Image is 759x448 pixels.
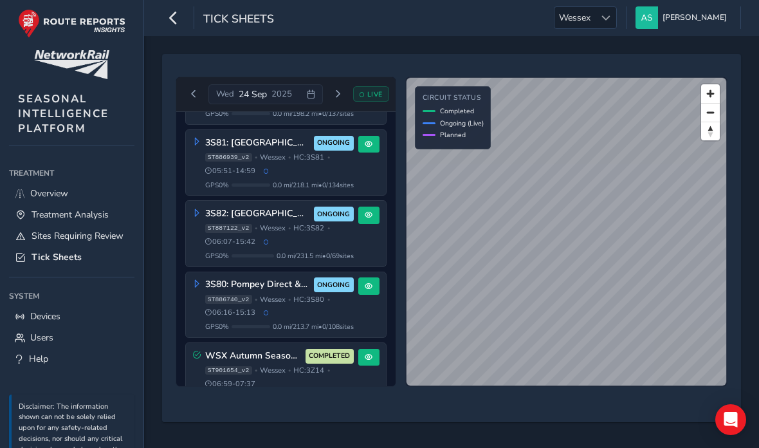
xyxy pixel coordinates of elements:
[29,353,48,365] span: Help
[260,366,286,375] span: Wessex
[205,224,252,233] span: ST887122_v2
[18,91,109,136] span: SEASONAL INTELLIGENCE PLATFORM
[32,251,82,263] span: Tick Sheets
[9,247,134,268] a: Tick Sheets
[636,6,658,29] img: diamond-layout
[205,351,301,362] h3: WSX Autumn Season Lathe Moves
[293,223,324,233] span: HC: 3S82
[239,88,267,100] span: 24 Sep
[205,237,256,247] span: 06:07 - 15:42
[327,154,330,161] span: •
[317,209,350,219] span: ONGOING
[407,78,726,437] canvas: Map
[701,103,720,122] button: Zoom out
[205,279,309,290] h3: 3S80: Pompey Direct & Warminster
[205,153,252,162] span: ST886939_v2
[701,122,720,140] button: Reset bearing to north
[9,306,134,327] a: Devices
[205,366,252,375] span: ST901654_v2
[288,154,291,161] span: •
[30,310,60,322] span: Devices
[288,296,291,303] span: •
[205,166,256,176] span: 05:51 - 14:59
[260,295,286,304] span: Wessex
[205,109,229,118] span: GPS 0 %
[9,348,134,369] a: Help
[205,138,309,149] h3: 3S81: [GEOGRAPHIC_DATA] – Fratton
[273,322,354,331] span: 0.0 mi / 213.7 mi • 0 / 108 sites
[9,225,134,247] a: Sites Requiring Review
[317,138,350,148] span: ONGOING
[327,296,330,303] span: •
[317,280,350,290] span: ONGOING
[367,89,383,99] span: LIVE
[205,180,229,190] span: GPS 0 %
[277,251,354,261] span: 0.0 mi / 231.5 mi • 0 / 69 sites
[327,86,349,102] button: Next day
[271,88,292,100] span: 2025
[205,295,252,304] span: ST886740_v2
[183,86,205,102] button: Previous day
[18,9,125,38] img: rr logo
[9,183,134,204] a: Overview
[663,6,727,29] span: [PERSON_NAME]
[205,209,309,219] h3: 3S82: [GEOGRAPHIC_DATA] ([GEOGRAPHIC_DATA])
[260,223,286,233] span: Wessex
[288,367,291,374] span: •
[30,187,68,200] span: Overview
[9,286,134,306] div: System
[440,130,466,140] span: Planned
[327,225,330,232] span: •
[255,296,257,303] span: •
[636,6,731,29] button: [PERSON_NAME]
[554,7,595,28] span: Wessex
[9,204,134,225] a: Treatment Analysis
[34,50,109,79] img: customer logo
[205,308,256,317] span: 06:16 - 15:13
[293,153,324,162] span: HC: 3S81
[32,230,123,242] span: Sites Requiring Review
[273,109,354,118] span: 0.0 mi / 198.2 mi • 0 / 137 sites
[440,106,474,116] span: Completed
[255,367,257,374] span: •
[9,163,134,183] div: Treatment
[440,118,484,128] span: Ongoing (Live)
[255,154,257,161] span: •
[205,322,229,331] span: GPS 0 %
[30,331,53,344] span: Users
[203,11,274,29] span: Tick Sheets
[288,225,291,232] span: •
[260,153,286,162] span: Wessex
[423,94,484,102] h4: Circuit Status
[327,367,330,374] span: •
[205,379,256,389] span: 06:59 - 07:37
[205,251,229,261] span: GPS 0 %
[255,225,257,232] span: •
[701,84,720,103] button: Zoom in
[32,209,109,221] span: Treatment Analysis
[216,88,234,100] span: Wed
[715,404,746,435] div: Open Intercom Messenger
[273,180,354,190] span: 0.0 mi / 218.1 mi • 0 / 134 sites
[293,366,324,375] span: HC: 3Z14
[9,327,134,348] a: Users
[309,351,350,361] span: COMPLETED
[293,295,324,304] span: HC: 3S80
